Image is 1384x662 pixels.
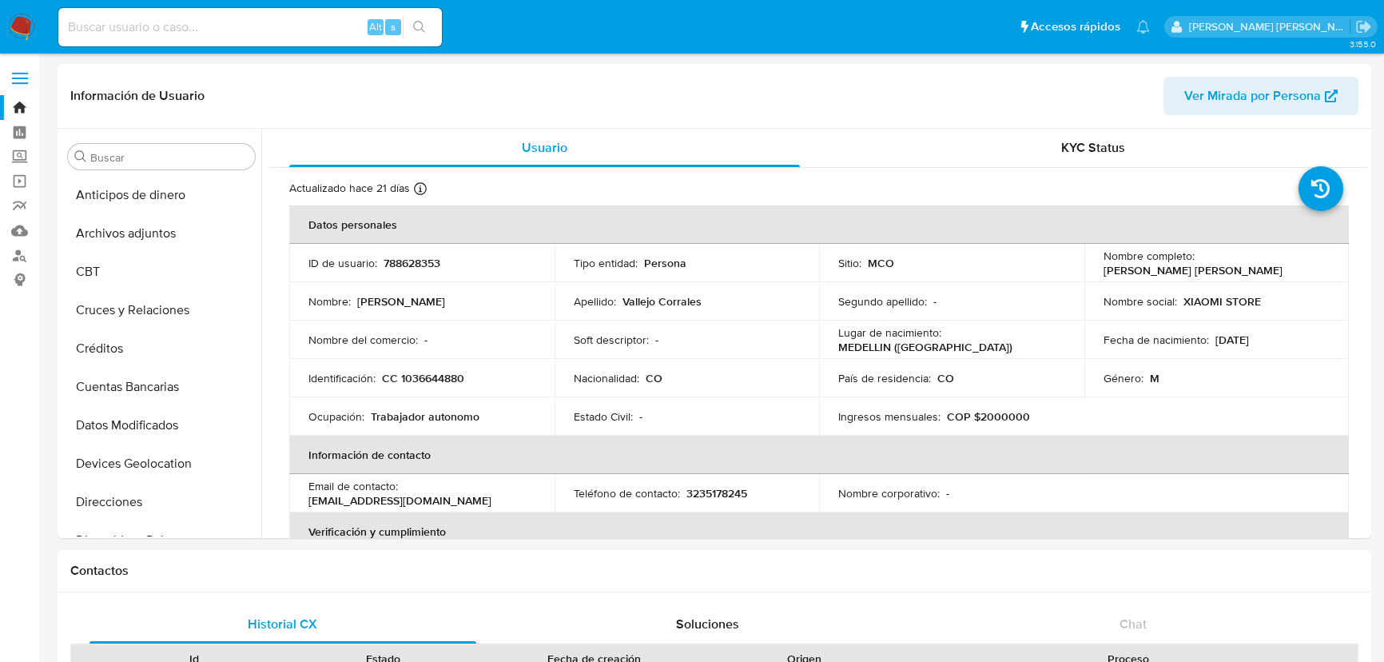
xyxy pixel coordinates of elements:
p: Teléfono de contacto : [574,486,680,500]
p: CO [937,371,954,385]
th: Verificación y cumplimiento [289,512,1349,551]
p: Nombre : [308,294,351,309]
p: País de residencia : [838,371,931,385]
th: Información de contacto [289,436,1349,474]
button: Cuentas Bancarias [62,368,261,406]
p: Género : [1104,371,1143,385]
button: Créditos [62,329,261,368]
button: Buscar [74,150,87,163]
button: Cruces y Relaciones [62,291,261,329]
p: M [1150,371,1159,385]
p: - [655,333,658,347]
span: Accesos rápidos [1031,18,1120,35]
span: Historial CX [248,615,317,633]
p: Sitio : [838,256,861,270]
span: Alt [369,19,382,34]
p: Nombre del comercio : [308,333,418,347]
h1: Contactos [70,563,1358,579]
a: Salir [1355,18,1372,35]
p: [PERSON_NAME] [PERSON_NAME] [1104,263,1283,277]
p: Email de contacto : [308,479,398,493]
p: COP $2000000 [947,409,1030,424]
button: Archivos adjuntos [62,214,261,253]
p: Ocupación : [308,409,364,424]
p: 788628353 [384,256,440,270]
p: Tipo entidad : [574,256,638,270]
a: Notificaciones [1136,20,1150,34]
input: Buscar usuario o caso... [58,17,442,38]
p: CO [646,371,662,385]
p: Lugar de nacimiento : [838,325,941,340]
p: Nombre social : [1104,294,1177,309]
th: Datos personales [289,205,1349,244]
p: Segundo apellido : [838,294,927,309]
p: - [639,409,642,424]
p: Soft descriptor : [574,333,649,347]
p: Persona [644,256,686,270]
p: [PERSON_NAME] [357,294,445,309]
p: Estado Civil : [574,409,633,424]
p: Nacionalidad : [574,371,639,385]
p: 3235178245 [686,486,747,500]
p: XIAOMI STORE [1183,294,1261,309]
p: [EMAIL_ADDRESS][DOMAIN_NAME] [308,493,491,508]
button: Ver Mirada por Persona [1163,77,1358,115]
p: CC 1036644880 [382,371,464,385]
span: KYC Status [1061,138,1125,157]
h1: Información de Usuario [70,88,205,104]
p: Actualizado hace 21 días [289,181,410,196]
p: [DATE] [1215,333,1249,347]
button: Dispositivos Point [62,521,261,560]
p: ID de usuario : [308,256,377,270]
span: Ver Mirada por Persona [1184,77,1321,115]
button: Direcciones [62,483,261,521]
p: Nombre corporativo : [838,486,940,500]
p: Apellido : [574,294,616,309]
p: leonardo.alvarezortiz@mercadolibre.com.co [1189,19,1350,34]
button: Datos Modificados [62,406,261,445]
p: - [933,294,937,309]
button: search-icon [403,16,435,38]
p: Ingresos mensuales : [838,409,941,424]
input: Buscar [90,150,249,165]
p: - [946,486,949,500]
p: Trabajador autonomo [371,409,479,424]
p: MEDELLIN ([GEOGRAPHIC_DATA]) [838,340,1012,354]
p: MCO [868,256,894,270]
span: Soluciones [676,615,739,633]
p: Identificación : [308,371,376,385]
span: Chat [1120,615,1147,633]
p: - [424,333,428,347]
button: Devices Geolocation [62,445,261,483]
p: Vallejo Corrales [622,294,702,309]
button: CBT [62,253,261,291]
p: Fecha de nacimiento : [1104,333,1209,347]
button: Anticipos de dinero [62,176,261,214]
span: s [391,19,396,34]
span: Usuario [522,138,567,157]
p: Nombre completo : [1104,249,1195,263]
